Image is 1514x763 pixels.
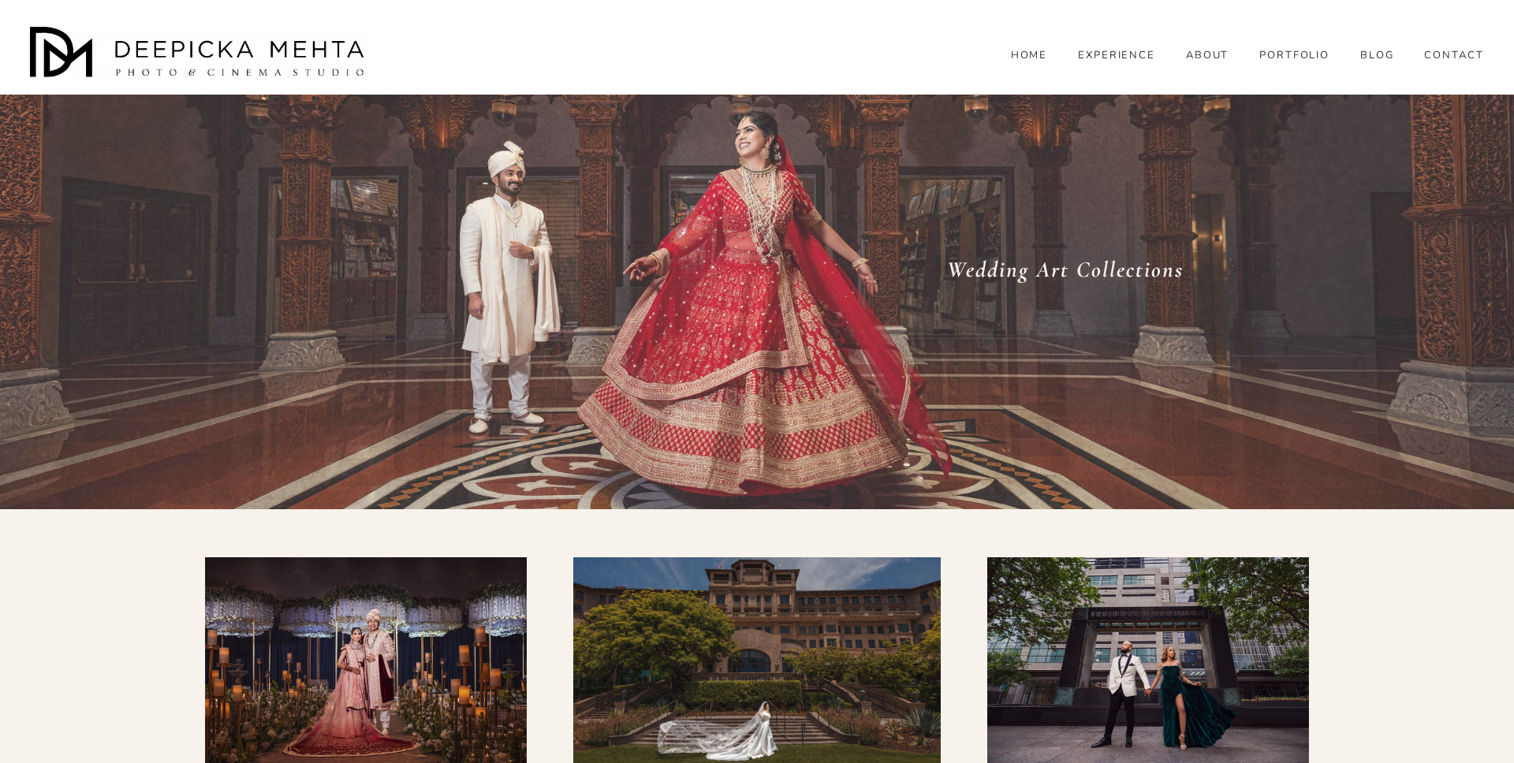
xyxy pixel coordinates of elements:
a: CONTACT [1424,49,1484,63]
a: HOME [1011,49,1048,63]
span: BLOG [1360,50,1394,62]
a: folder dropdown [1360,49,1394,63]
a: ABOUT [1186,49,1229,63]
em: Wedding Art Collections [947,256,1184,283]
a: EXPERIENCE [1078,49,1156,63]
img: Austin Wedding Photographer - Deepicka Mehta Photography &amp; Cinematography [30,27,369,82]
a: PORTFOLIO [1259,49,1330,63]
